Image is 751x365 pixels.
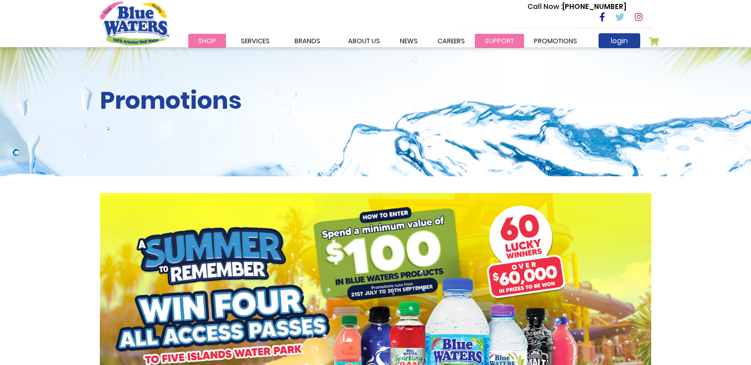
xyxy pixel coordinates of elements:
span: Brands [295,36,320,46]
a: News [390,34,428,48]
p: [PHONE_NUMBER] [527,1,626,12]
a: login [599,33,640,48]
span: Services [241,36,270,46]
a: store logo [100,1,169,45]
a: Promotions [524,34,587,48]
h2: Promotions [100,86,651,115]
span: Call Now : [527,1,562,11]
a: support [475,34,524,48]
span: Shop [198,36,216,46]
a: about us [338,34,390,48]
a: careers [428,34,475,48]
